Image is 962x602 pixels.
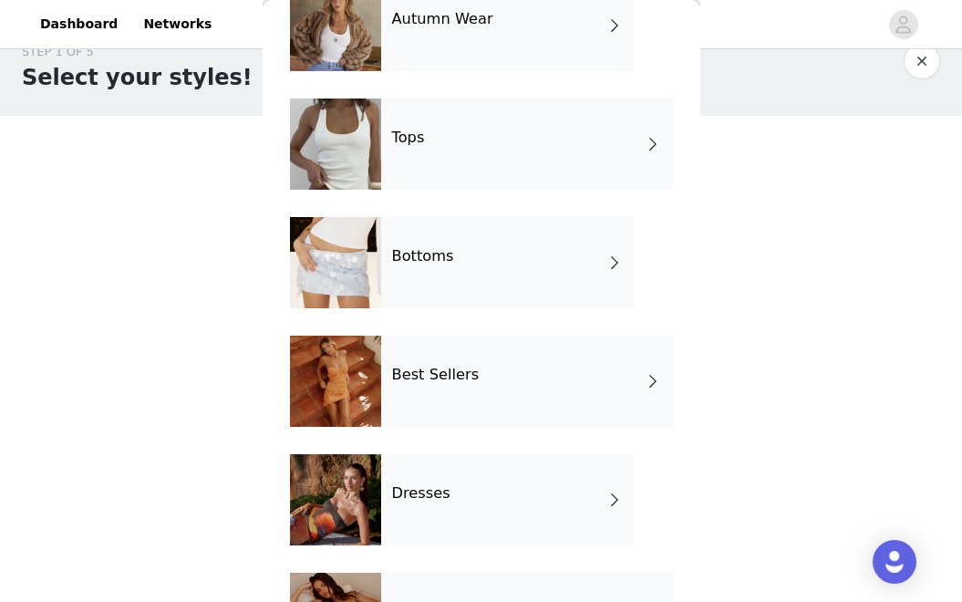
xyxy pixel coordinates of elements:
[392,130,425,146] h4: Tops
[22,61,253,94] h1: Select your styles!
[392,248,454,265] h4: Bottoms
[392,485,450,502] h4: Dresses
[22,43,253,61] div: STEP 1 OF 5
[29,4,129,45] a: Dashboard
[392,367,480,383] h4: Best Sellers
[873,540,916,584] div: Open Intercom Messenger
[895,10,912,39] div: avatar
[132,4,222,45] a: Networks
[392,11,493,27] h4: Autumn Wear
